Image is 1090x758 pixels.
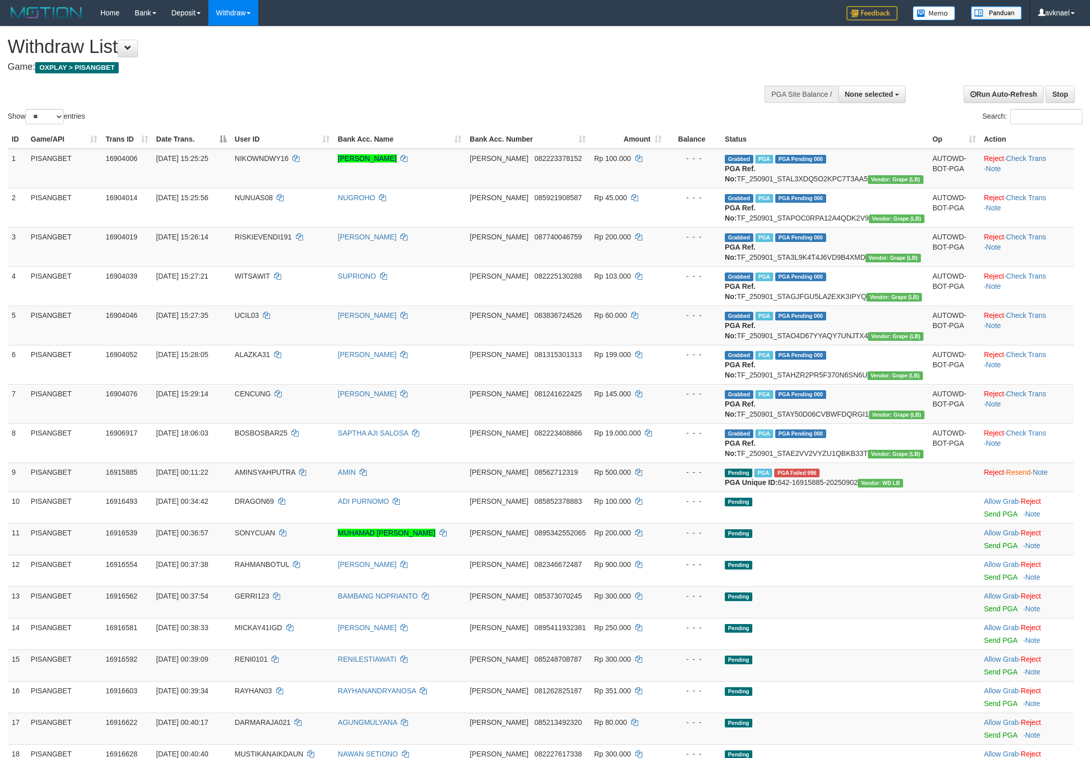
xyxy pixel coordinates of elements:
a: Note [986,400,1001,408]
span: · [984,497,1021,505]
span: [DATE] 00:11:22 [156,468,208,476]
span: RAHMANBOTUL [235,560,289,568]
a: Reject [1021,687,1041,695]
div: - - - [670,591,717,601]
span: [PERSON_NAME] [470,468,528,476]
b: PGA Ref. No: [725,400,755,418]
a: MUHAMAD [PERSON_NAME] [338,529,435,537]
td: · · [980,423,1074,463]
span: DRAGON69 [235,497,274,505]
td: · · [980,463,1074,492]
span: [PERSON_NAME] [470,429,528,437]
td: 4 [8,266,26,306]
span: Pending [725,469,752,477]
span: Rp 19.000.000 [594,429,641,437]
button: None selected [838,86,906,103]
a: Reject [984,272,1004,280]
a: SUPRIONO [338,272,376,280]
a: Note [1025,605,1041,613]
td: · · [980,306,1074,345]
span: Rp 60.000 [594,311,627,319]
span: NUNUAS08 [235,194,273,202]
img: panduan.png [971,6,1022,20]
span: PGA Pending [775,194,826,203]
td: PISANGBET [26,523,101,555]
span: 16904014 [105,194,137,202]
span: BOSBOSBAR25 [235,429,288,437]
span: PGA Pending [775,351,826,360]
a: Check Trans [1006,272,1046,280]
span: 16916493 [105,497,137,505]
a: ADI PURNOMO [338,497,389,505]
a: RAYHANANDRYANOSA [338,687,416,695]
td: PISANGBET [26,463,101,492]
td: AUTOWD-BOT-PGA [929,306,980,345]
span: Grabbed [725,351,753,360]
div: - - - [670,559,717,570]
span: Copy 087740046759 to clipboard [534,233,582,241]
a: Reject [984,311,1004,319]
td: · · [980,384,1074,423]
a: Send PGA [984,542,1017,550]
a: AGUNGMULYANA [338,718,397,726]
span: Pending [725,561,752,570]
span: PGA Pending [775,312,826,320]
a: [PERSON_NAME] [338,350,396,359]
span: ALAZKA31 [235,350,270,359]
img: Feedback.jpg [847,6,897,20]
td: 6 [8,345,26,384]
span: Marked by avkedw [755,312,773,320]
td: · · [980,266,1074,306]
span: SONYCUAN [235,529,275,537]
a: Allow Grab [984,718,1019,726]
div: - - - [670,153,717,164]
span: Vendor URL: https://dashboard.q2checkout.com/secure [868,332,923,341]
h1: Withdraw List [8,37,717,57]
td: AUTOWD-BOT-PGA [929,149,980,188]
th: User ID: activate to sort column ascending [231,130,334,149]
td: 5 [8,306,26,345]
a: Send PGA [984,731,1017,739]
div: - - - [670,232,717,242]
span: [PERSON_NAME] [470,560,528,568]
span: None selected [845,90,893,98]
span: Vendor URL: https://dashboard.q2checkout.com/secure [868,175,923,184]
span: UCIL03 [235,311,259,319]
td: · [980,555,1074,586]
a: Reject [984,194,1004,202]
a: Send PGA [984,699,1017,708]
span: Copy 085921908587 to clipboard [534,194,582,202]
span: [PERSON_NAME] [470,350,528,359]
span: Vendor URL: https://dashboard.q2checkout.com/secure [867,371,923,380]
td: PISANGBET [26,188,101,227]
td: TF_250901_STAPOC0RPA12A4QDK2V9 [721,188,929,227]
a: Note [1025,510,1041,518]
span: Rp 100.000 [594,497,631,505]
span: 16916554 [105,560,137,568]
div: - - - [670,310,717,320]
div: - - - [670,193,717,203]
td: 10 [8,492,26,523]
a: Note [1025,668,1041,676]
span: [DATE] 15:27:35 [156,311,208,319]
div: - - - [670,271,717,281]
div: - - - [670,496,717,506]
span: OXPLAY > PISANGBET [35,62,119,73]
span: Vendor URL: https://dashboard.q2checkout.com/secure [858,479,903,488]
th: Amount: activate to sort column ascending [590,130,666,149]
th: Action [980,130,1074,149]
span: Marked by avkedw [755,155,773,164]
span: Rp 900.000 [594,560,631,568]
div: - - - [670,389,717,399]
span: Marked by avkedw [755,194,773,203]
a: Reject [1021,497,1041,505]
img: Button%20Memo.svg [913,6,956,20]
span: [DATE] 15:25:56 [156,194,208,202]
a: Allow Grab [984,592,1019,600]
input: Search: [1010,109,1082,124]
span: Rp 200.000 [594,233,631,241]
span: Pending [725,498,752,506]
td: TF_250901_STAHZR2PR5F370N6SN6U [721,345,929,384]
a: Check Trans [1006,233,1046,241]
span: Rp 145.000 [594,390,631,398]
